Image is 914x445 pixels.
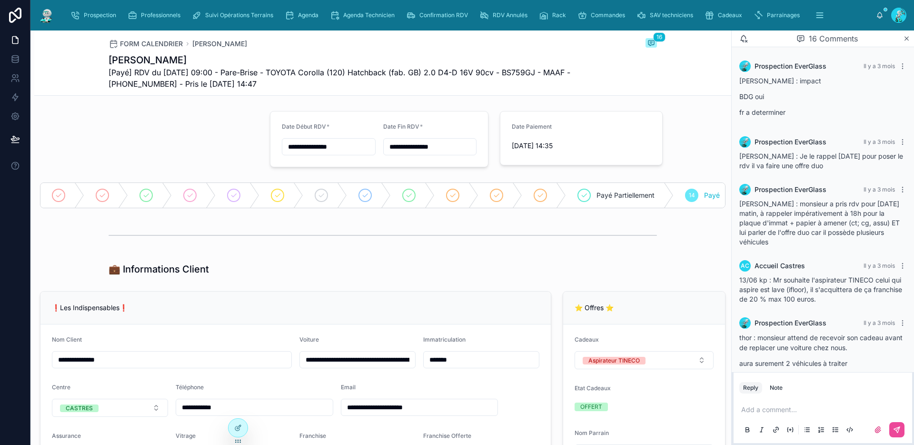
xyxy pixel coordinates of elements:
[419,11,468,19] span: Confirmation RDV
[741,262,749,270] span: AC
[751,7,806,24] a: Parrainages
[864,186,895,193] span: Il y a 3 mois
[580,403,602,411] div: OFFERT
[809,33,858,44] span: 16 Comments
[689,192,695,199] span: 14
[575,303,614,312] span: ⭐ Offres ⭐
[739,333,906,353] p: thor : monsieur attend de recevoir son cadeau avant de replacer une voiture chez nous.
[176,384,204,391] span: Téléphone
[770,384,783,392] div: Note
[552,11,566,19] span: Rack
[109,263,209,276] h1: 💼 Informations Client
[52,336,82,343] span: Nom Client
[588,357,640,364] div: Aspirateur TINECO
[575,336,599,343] span: Cadeaux
[109,39,183,49] a: FORM CALENDRIER
[38,8,55,23] img: App logo
[634,7,700,24] a: SAV techniciens
[739,107,906,117] p: fr a determiner
[755,61,826,71] span: Prospection EverGlass
[192,39,247,49] a: [PERSON_NAME]
[755,185,826,194] span: Prospection EverGlass
[739,76,906,86] p: [PERSON_NAME] : impact
[343,11,395,19] span: Agenda Technicien
[423,336,466,343] span: Immatriculation
[755,318,826,328] span: Prospection EverGlass
[52,303,128,312] span: ❗Les Indispensables❗
[403,7,475,24] a: Confirmation RDV
[702,7,749,24] a: Cadeaux
[591,11,625,19] span: Commandes
[189,7,280,24] a: Suivi Opérations Terrains
[755,261,805,271] span: Accueil Castres
[423,432,471,439] span: Franchise Offerte
[66,405,93,412] div: CASTRES
[739,358,906,368] p: aura surement 2 véhicules à traiter
[299,432,326,439] span: Franchise
[125,7,187,24] a: Professionnels
[650,11,693,19] span: SAV techniciens
[575,384,611,392] span: Etat Cadeaux
[383,123,419,130] span: Date Fin RDV
[739,200,900,246] span: [PERSON_NAME] : monsieur a pris rdv pour [DATE] matin, à rappeler impérativement à 18h pour la pl...
[739,382,762,394] button: Reply
[864,319,895,326] span: Il y a 3 mois
[68,7,123,24] a: Prospection
[739,276,902,303] span: 13/06 kp : Mr souhaite l'aspirateur TINECO celui qui aspire est lave (ifloor), il s'acquittera de...
[176,432,196,439] span: Vitrage
[596,191,655,200] span: Payé Partiellement
[575,7,632,24] a: Commandes
[739,91,906,101] p: BDG oui
[109,53,586,67] h1: [PERSON_NAME]
[477,7,534,24] a: RDV Annulés
[536,7,573,24] a: Rack
[512,141,651,151] span: [DATE] 14:35
[52,432,81,439] span: Assurance
[739,152,903,170] span: [PERSON_NAME] : Je le rappel [DATE] pour poser le rdv il va faire une offre duo
[120,39,183,49] span: FORM CALENDRIER
[864,62,895,70] span: Il y a 3 mois
[718,11,742,19] span: Cadeaux
[653,32,666,42] span: 16
[141,11,180,19] span: Professionnels
[205,11,273,19] span: Suivi Opérations Terrains
[109,67,586,90] span: [Payé] RDV du [DATE] 09:00 - Pare-Brise - TOYOTA Corolla (120) Hatchback (fab. GB) 2.0 D4-D 16V 9...
[282,123,326,130] span: Date Début RDV
[646,38,657,50] button: 16
[327,7,401,24] a: Agenda Technicien
[84,11,116,19] span: Prospection
[755,137,826,147] span: Prospection EverGlass
[493,11,527,19] span: RDV Annulés
[766,382,786,394] button: Note
[575,429,609,436] span: Nom Parrain
[63,5,876,26] div: scrollable content
[864,262,895,269] span: Il y a 3 mois
[864,138,895,145] span: Il y a 3 mois
[575,351,714,369] button: Select Button
[512,123,552,130] span: Date Paiement
[299,336,319,343] span: Voiture
[704,191,720,200] span: Payé
[52,399,168,417] button: Select Button
[298,11,318,19] span: Agenda
[52,384,70,391] span: Centre
[341,384,356,391] span: Email
[282,7,325,24] a: Agenda
[767,11,800,19] span: Parrainages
